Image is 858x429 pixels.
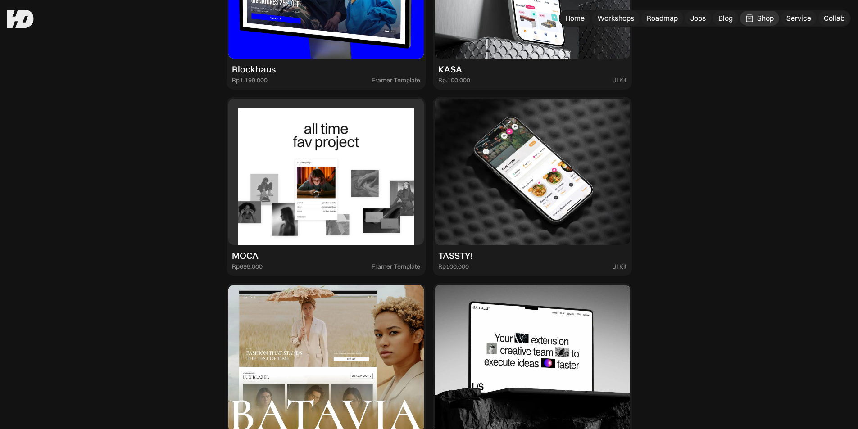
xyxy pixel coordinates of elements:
[232,250,259,261] div: MOCA
[232,77,268,84] div: Rp1.199.000
[560,11,590,26] a: Home
[597,14,634,23] div: Workshops
[641,11,683,26] a: Roadmap
[438,250,473,261] div: TASSTY!
[372,263,420,271] div: Framer Template
[232,263,263,271] div: Rp699.000
[786,14,811,23] div: Service
[438,64,462,75] div: KASA
[818,11,850,26] a: Collab
[824,14,844,23] div: Collab
[232,64,276,75] div: Blockhaus
[690,14,706,23] div: Jobs
[740,11,779,26] a: Shop
[433,97,632,276] a: TASSTY!Rp100.000UI Kit
[757,14,774,23] div: Shop
[592,11,640,26] a: Workshops
[718,14,733,23] div: Blog
[227,97,426,276] a: MOCARp699.000Framer Template
[372,77,420,84] div: Framer Template
[685,11,711,26] a: Jobs
[565,14,585,23] div: Home
[781,11,817,26] a: Service
[438,263,469,271] div: Rp100.000
[612,77,626,84] div: UI Kit
[647,14,678,23] div: Roadmap
[713,11,738,26] a: Blog
[438,77,470,84] div: Rp.100.000
[612,263,626,271] div: UI Kit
